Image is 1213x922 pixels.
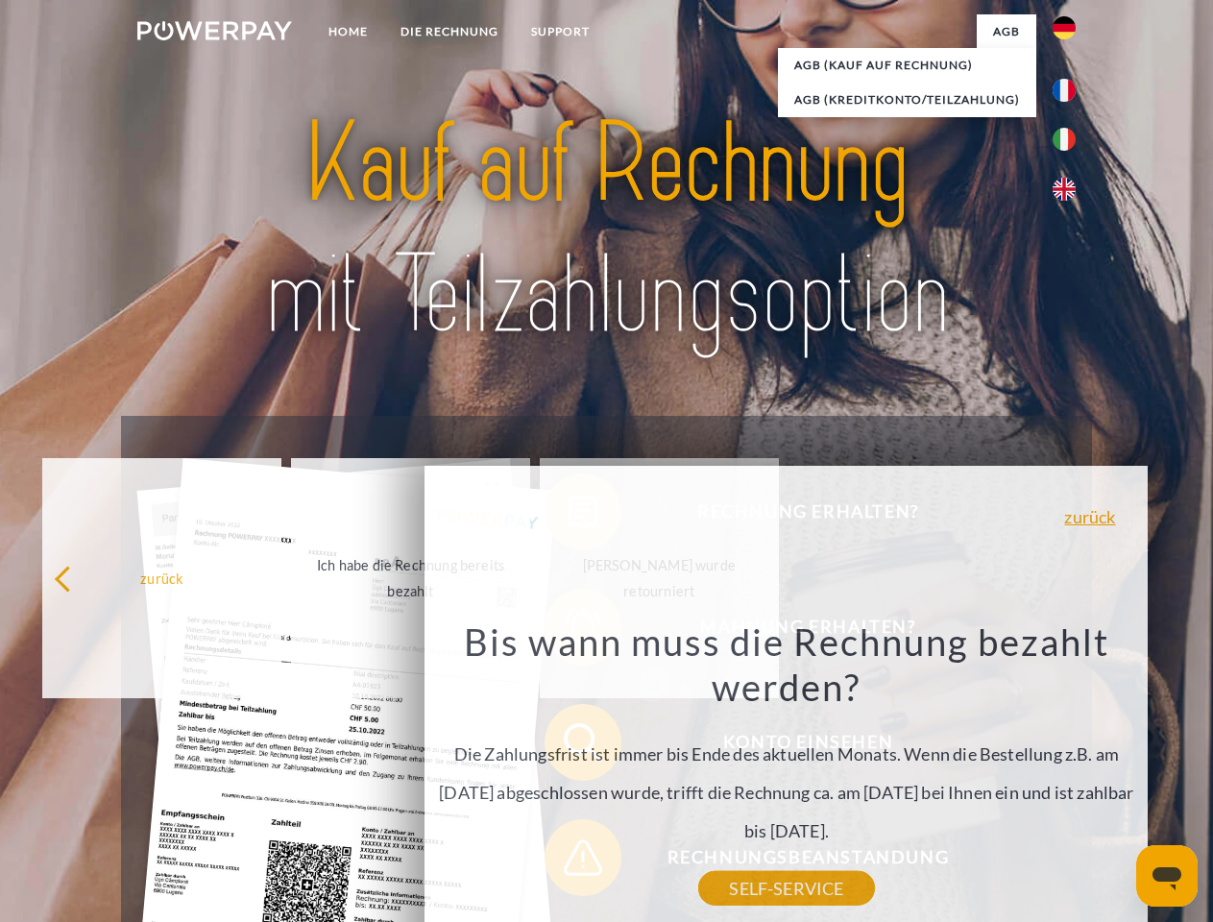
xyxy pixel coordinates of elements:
iframe: Schaltfläche zum Öffnen des Messaging-Fensters [1136,845,1198,907]
a: SELF-SERVICE [698,871,874,906]
img: fr [1053,79,1076,102]
h3: Bis wann muss die Rechnung bezahlt werden? [436,619,1137,711]
a: DIE RECHNUNG [384,14,515,49]
a: AGB (Kauf auf Rechnung) [778,48,1036,83]
a: SUPPORT [515,14,606,49]
div: Ich habe die Rechnung bereits bezahlt [303,552,519,604]
a: AGB (Kreditkonto/Teilzahlung) [778,83,1036,117]
img: en [1053,178,1076,201]
img: de [1053,16,1076,39]
a: zurück [1064,508,1115,525]
img: it [1053,128,1076,151]
a: Home [312,14,384,49]
div: Die Zahlungsfrist ist immer bis Ende des aktuellen Monats. Wenn die Bestellung z.B. am [DATE] abg... [436,619,1137,888]
img: title-powerpay_de.svg [183,92,1030,368]
div: zurück [54,565,270,591]
img: logo-powerpay-white.svg [137,21,292,40]
a: agb [977,14,1036,49]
